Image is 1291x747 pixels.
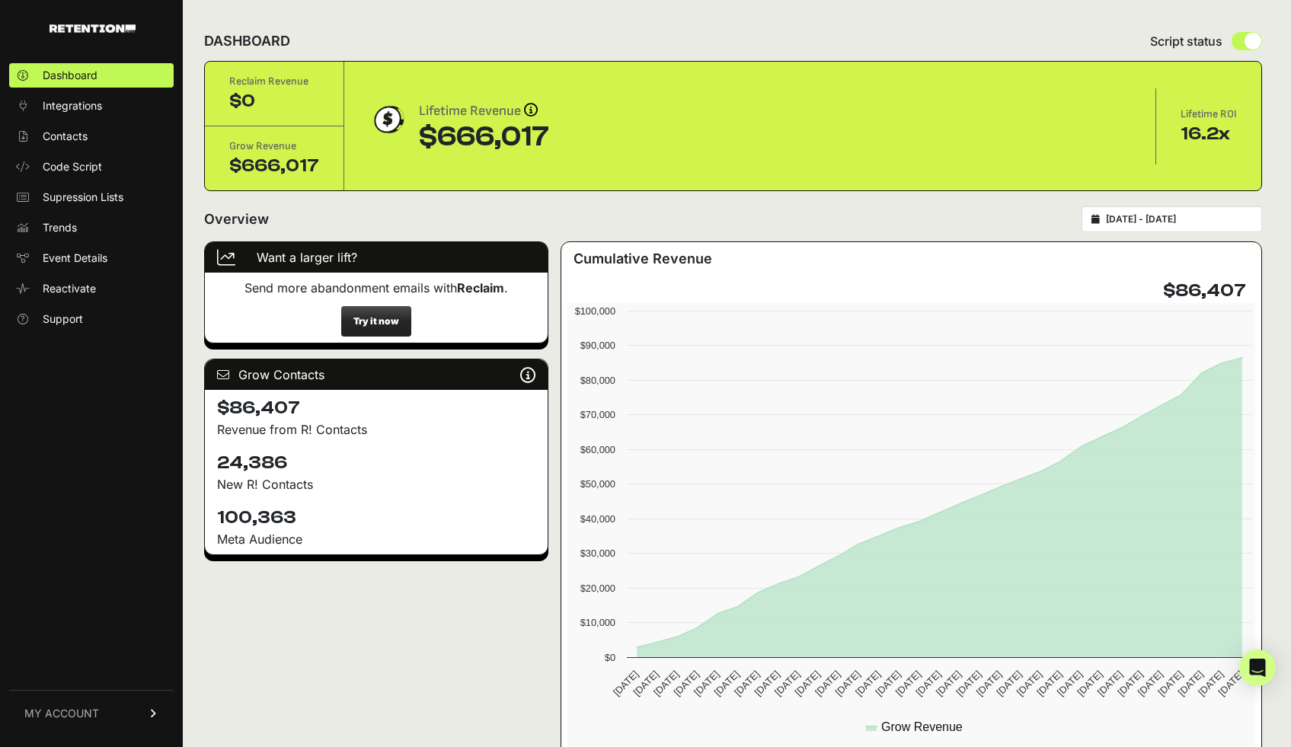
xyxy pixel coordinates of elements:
text: [DATE] [1216,669,1246,698]
text: [DATE] [954,669,984,698]
text: [DATE] [631,669,661,698]
text: [DATE] [914,669,944,698]
text: $40,000 [580,513,615,525]
span: Event Details [43,251,107,266]
a: Contacts [9,124,174,148]
text: $90,000 [580,340,615,351]
div: Meta Audience [217,530,535,548]
span: Code Script [43,159,102,174]
p: Revenue from R! Contacts [217,420,535,439]
text: [DATE] [672,669,701,698]
strong: Reclaim [457,280,504,295]
div: $666,017 [229,154,319,178]
text: $30,000 [580,547,615,559]
text: [DATE] [651,669,681,698]
text: [DATE] [853,669,883,698]
text: [DATE] [692,669,721,698]
h4: 100,363 [217,506,535,530]
text: [DATE] [611,669,641,698]
a: Integrations [9,94,174,118]
div: 16.2x [1181,122,1237,146]
text: [DATE] [1176,669,1206,698]
text: Grow Revenue [881,720,963,733]
span: MY ACCOUNT [24,706,99,721]
text: $0 [605,652,615,663]
span: Contacts [43,129,88,144]
text: $10,000 [580,617,615,628]
a: Event Details [9,246,174,270]
div: Grow Revenue [229,139,319,154]
a: Support [9,307,174,331]
text: [DATE] [934,669,963,698]
text: [DATE] [1136,669,1165,698]
div: $0 [229,89,319,113]
h3: Cumulative Revenue [574,248,712,270]
text: [DATE] [833,669,863,698]
text: $20,000 [580,583,615,594]
div: Want a larger lift? [205,242,548,273]
text: [DATE] [813,669,842,698]
text: $100,000 [575,305,615,317]
a: Dashboard [9,63,174,88]
div: Reclaim Revenue [229,74,319,89]
span: Reactivate [43,281,96,296]
text: [DATE] [1075,669,1105,698]
text: [DATE] [732,669,762,698]
p: Send more abandonment emails with . [217,279,535,297]
text: [DATE] [712,669,742,698]
span: Script status [1150,32,1222,50]
div: $666,017 [419,122,549,152]
span: Trends [43,220,77,235]
h4: $86,407 [1163,279,1246,303]
strong: Try it now [353,315,399,327]
text: $60,000 [580,444,615,455]
a: Reactivate [9,276,174,301]
span: Supression Lists [43,190,123,205]
a: Supression Lists [9,185,174,209]
span: Support [43,311,83,327]
text: $50,000 [580,478,615,490]
div: Lifetime ROI [1181,107,1237,122]
img: dollar-coin-05c43ed7efb7bc0c12610022525b4bbbb207c7efeef5aecc26f025e68dcafac9.png [369,101,407,139]
text: [DATE] [874,669,903,698]
div: Grow Contacts [205,359,548,390]
text: [DATE] [1095,669,1125,698]
a: Code Script [9,155,174,179]
text: $70,000 [580,409,615,420]
h2: Overview [204,209,269,230]
text: [DATE] [893,669,923,698]
a: Trends [9,215,174,240]
text: [DATE] [1196,669,1225,698]
text: $80,000 [580,375,615,386]
text: [DATE] [753,669,782,698]
text: [DATE] [1055,669,1085,698]
h4: 24,386 [217,451,535,475]
div: Open Intercom Messenger [1239,650,1276,686]
text: [DATE] [1155,669,1185,698]
div: Lifetime Revenue [419,101,549,122]
h4: $86,407 [217,396,535,420]
text: [DATE] [1035,669,1065,698]
span: Integrations [43,98,102,113]
h2: DASHBOARD [204,30,290,52]
text: [DATE] [793,669,823,698]
text: [DATE] [1116,669,1146,698]
a: MY ACCOUNT [9,690,174,736]
span: Dashboard [43,68,97,83]
text: [DATE] [995,669,1024,698]
text: [DATE] [1015,669,1044,698]
text: [DATE] [772,669,802,698]
img: Retention.com [50,24,136,33]
p: New R! Contacts [217,475,535,493]
text: [DATE] [974,669,1004,698]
